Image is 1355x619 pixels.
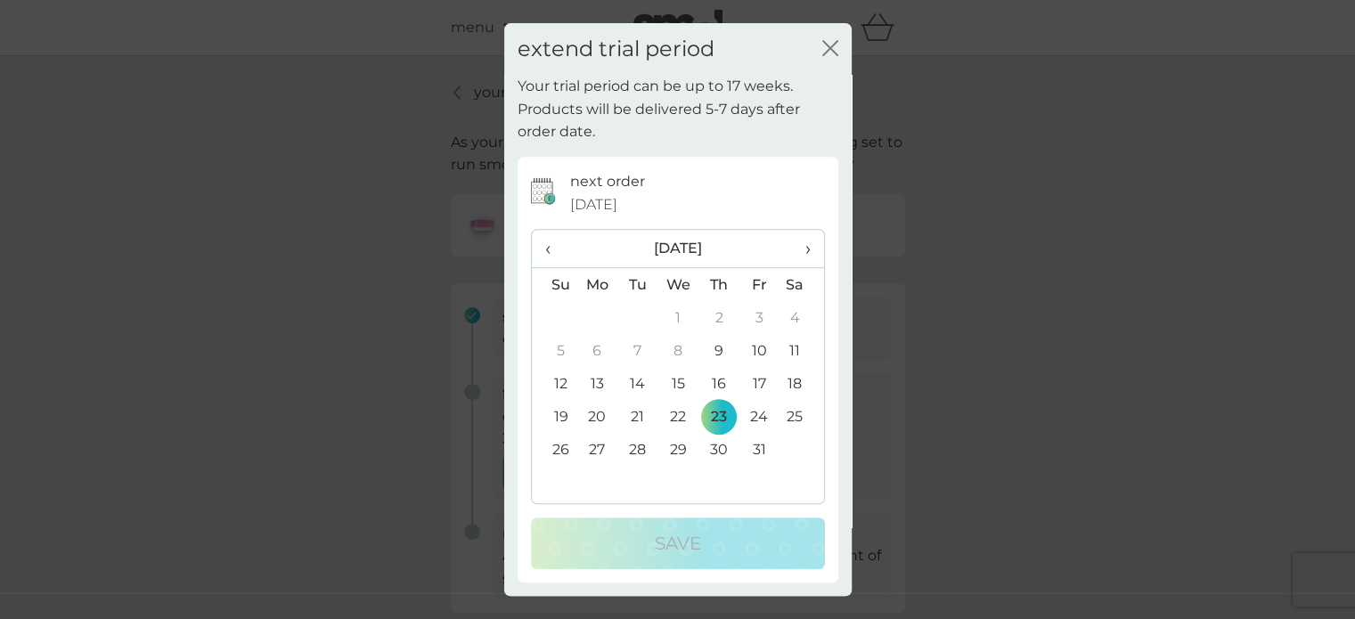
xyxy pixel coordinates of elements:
[822,40,838,59] button: close
[779,268,823,302] th: Sa
[657,433,698,466] td: 29
[739,268,779,302] th: Fr
[577,334,618,367] td: 6
[779,400,823,433] td: 25
[545,230,564,267] span: ‹
[570,193,617,216] span: [DATE]
[698,400,739,433] td: 23
[577,230,780,268] th: [DATE]
[698,367,739,400] td: 16
[532,268,577,302] th: Su
[617,367,657,400] td: 14
[532,334,577,367] td: 5
[617,400,657,433] td: 21
[792,230,810,267] span: ›
[532,433,577,466] td: 26
[698,301,739,334] td: 2
[739,334,779,367] td: 10
[617,268,657,302] th: Tu
[698,433,739,466] td: 30
[779,334,823,367] td: 11
[577,433,618,466] td: 27
[739,367,779,400] td: 17
[518,37,714,62] h2: extend trial period
[739,433,779,466] td: 31
[657,400,698,433] td: 22
[698,268,739,302] th: Th
[570,170,645,193] p: next order
[532,400,577,433] td: 19
[532,367,577,400] td: 12
[779,367,823,400] td: 18
[657,301,698,334] td: 1
[655,529,701,558] p: Save
[739,400,779,433] td: 24
[657,334,698,367] td: 8
[577,367,618,400] td: 13
[739,301,779,334] td: 3
[657,268,698,302] th: We
[657,367,698,400] td: 15
[518,75,838,143] p: Your trial period can be up to 17 weeks. Products will be delivered 5-7 days after order date.
[577,400,618,433] td: 20
[531,517,825,569] button: Save
[698,334,739,367] td: 9
[617,334,657,367] td: 7
[779,301,823,334] td: 4
[577,268,618,302] th: Mo
[617,433,657,466] td: 28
